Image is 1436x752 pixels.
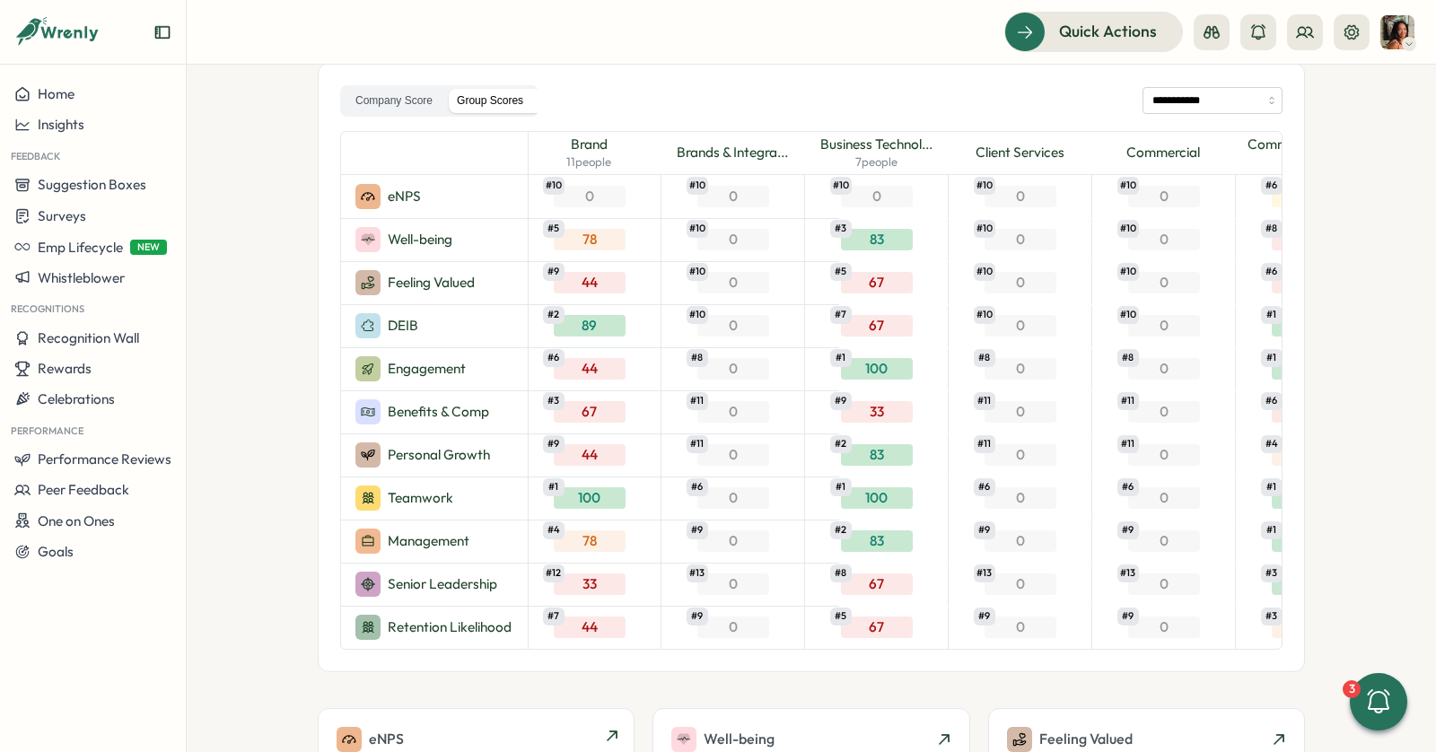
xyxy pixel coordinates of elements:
span: # 1 [830,349,852,367]
span: # 2 [830,435,852,453]
div: 0 [697,229,769,250]
p: Retention Likelihood [388,617,512,637]
span: # 5 [830,263,852,281]
span: Commercial [1126,143,1200,162]
div: 0 [985,573,1056,595]
span: # 8 [1117,349,1139,367]
div: 0 [697,272,769,293]
p: Personal Growth [388,445,490,465]
div: 0 [985,444,1056,466]
p: Teamwork [388,488,453,508]
span: # 6 [687,478,708,496]
span: # 6 [543,349,565,367]
span: # 9 [687,521,708,539]
span: # 1 [1261,306,1283,324]
span: # 9 [687,608,708,625]
span: # 1 [1261,349,1283,367]
span: # 1 [830,478,852,496]
span: # 11 [974,392,995,410]
div: 67 [554,401,626,423]
div: 83 [841,229,913,250]
span: # 8 [830,564,852,582]
span: Peer Feedback [38,481,129,498]
span: Brand [571,135,608,154]
span: # 10 [1117,220,1139,238]
span: # 4 [1261,435,1283,453]
div: 100 [1272,530,1344,552]
div: 3 [1343,680,1361,698]
p: Engagement [388,359,466,379]
span: # 10 [687,263,708,281]
p: eNPS [369,728,404,750]
img: Viveca Riley [1380,15,1414,49]
span: Performance Reviews [38,450,171,468]
div: 63 [1272,229,1344,250]
div: 0 [985,530,1056,552]
div: 0 [985,272,1056,293]
span: NEW [130,240,167,255]
div: 0 [1128,186,1200,207]
span: One on Ones [38,512,115,529]
div: 89 [554,315,626,337]
div: 0 [697,530,769,552]
button: Expand sidebar [153,23,171,41]
div: 75 [1272,616,1344,638]
span: # 3 [543,392,565,410]
span: # 10 [974,263,995,281]
div: 0 [1128,530,1200,552]
span: # 10 [974,177,995,195]
div: 83 [841,530,913,552]
span: Client Services [976,143,1064,162]
span: Surveys [38,207,86,224]
span: Emp Lifecycle [38,239,123,256]
span: # 2 [543,306,565,324]
div: 67 [841,272,913,293]
span: Business Technol... [820,135,933,154]
span: # 10 [687,177,708,195]
span: Recognition Wall [38,329,139,346]
span: # 10 [687,220,708,238]
span: # 3 [1261,564,1283,582]
div: 78 [554,530,626,552]
span: # 6 [1261,177,1283,195]
span: # 6 [1261,263,1283,281]
span: Home [38,85,74,102]
div: 0 [985,487,1056,509]
div: 0 [697,186,769,207]
span: # 10 [543,177,565,195]
span: Suggestion Boxes [38,176,146,193]
div: 0 [1128,444,1200,466]
span: 11 people [566,154,611,171]
button: 3 [1350,673,1407,730]
span: # 9 [543,435,565,453]
div: 44 [554,444,626,466]
div: 0 [1128,315,1200,337]
label: Company Score [344,89,444,113]
div: 83 [841,444,913,466]
span: # 8 [1261,220,1283,238]
div: 0 [697,616,769,638]
p: Feeling Valued [388,273,475,293]
span: # 13 [687,564,708,582]
p: Management [388,531,469,551]
div: 0 [697,401,769,423]
span: # 10 [1117,306,1139,324]
span: # 11 [1117,392,1139,410]
span: # 6 [1261,392,1283,410]
div: 0 [697,487,769,509]
span: # 3 [830,220,852,238]
span: # 7 [543,608,565,625]
div: 88 [1272,573,1344,595]
span: # 5 [543,220,565,238]
p: Senior Leadership [388,574,497,594]
span: # 10 [974,220,995,238]
div: 67 [841,315,913,337]
span: # 10 [974,306,995,324]
p: Benefits & Comp [388,402,489,422]
span: # 9 [974,521,995,539]
div: 33 [554,573,626,595]
span: # 1 [543,478,565,496]
p: Well-being [704,728,775,750]
div: 100 [554,487,626,509]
